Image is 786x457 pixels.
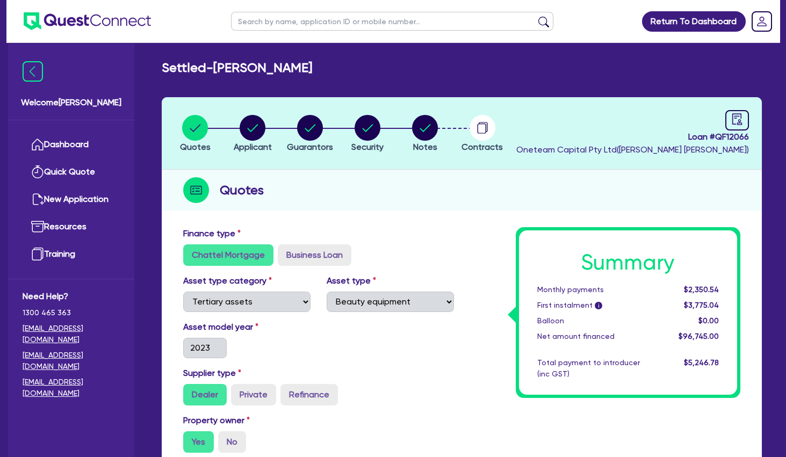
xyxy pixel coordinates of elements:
[233,114,272,154] button: Applicant
[23,323,120,345] a: [EMAIL_ADDRESS][DOMAIN_NAME]
[162,60,312,76] h2: Settled - [PERSON_NAME]
[351,114,384,154] button: Security
[684,285,719,294] span: $2,350.54
[23,376,120,399] a: [EMAIL_ADDRESS][DOMAIN_NAME]
[183,177,209,203] img: step-icon
[23,186,120,213] a: New Application
[23,61,43,82] img: icon-menu-close
[180,142,211,152] span: Quotes
[684,358,719,367] span: $5,246.78
[461,142,503,152] span: Contracts
[286,114,334,154] button: Guarantors
[183,431,214,453] label: Yes
[31,165,44,178] img: quick-quote
[412,114,438,154] button: Notes
[280,384,338,405] label: Refinance
[529,315,661,327] div: Balloon
[183,244,273,266] label: Chattel Mortgage
[287,142,333,152] span: Guarantors
[351,142,384,152] span: Security
[278,244,351,266] label: Business Loan
[218,431,246,453] label: No
[461,114,503,154] button: Contracts
[748,8,776,35] a: Dropdown toggle
[183,227,241,240] label: Finance type
[529,300,661,311] div: First instalment
[529,284,661,295] div: Monthly payments
[231,12,553,31] input: Search by name, application ID or mobile number...
[529,357,661,380] div: Total payment to introducer (inc GST)
[183,414,250,427] label: Property owner
[234,142,272,152] span: Applicant
[220,180,264,200] h2: Quotes
[327,274,376,287] label: Asset type
[698,316,719,325] span: $0.00
[21,96,121,109] span: Welcome [PERSON_NAME]
[183,274,272,287] label: Asset type category
[529,331,661,342] div: Net amount financed
[179,114,211,154] button: Quotes
[23,131,120,158] a: Dashboard
[725,110,749,130] a: audit
[679,332,719,340] span: $96,745.00
[23,290,120,303] span: Need Help?
[183,367,241,380] label: Supplier type
[175,321,319,333] label: Asset model year
[23,350,120,372] a: [EMAIL_ADDRESS][DOMAIN_NAME]
[684,301,719,309] span: $3,775.04
[413,142,437,152] span: Notes
[31,193,44,206] img: new-application
[516,130,749,143] span: Loan # QF12066
[595,302,602,309] span: i
[642,11,746,32] a: Return To Dashboard
[23,158,120,186] a: Quick Quote
[23,241,120,268] a: Training
[516,144,749,155] span: Oneteam Capital Pty Ltd ( [PERSON_NAME] [PERSON_NAME] )
[31,220,44,233] img: resources
[24,12,151,30] img: quest-connect-logo-blue
[23,307,120,318] span: 1300 465 363
[23,213,120,241] a: Resources
[731,113,743,125] span: audit
[537,250,719,275] h1: Summary
[183,384,227,405] label: Dealer
[31,248,44,260] img: training
[231,384,276,405] label: Private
